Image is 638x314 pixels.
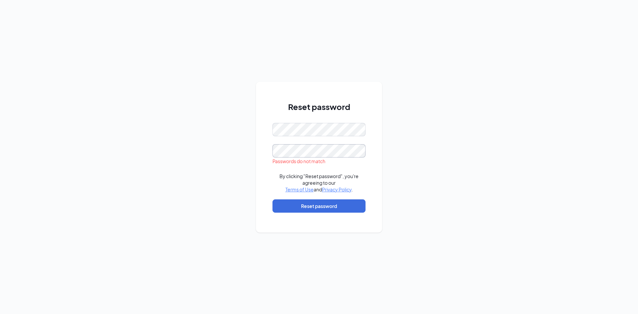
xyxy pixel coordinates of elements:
[322,186,352,192] a: Privacy Policy
[285,186,314,192] a: Terms of Use
[272,101,366,112] h1: Reset password
[272,173,366,193] div: By clicking "Reset password", you're agreeing to our and .
[272,199,366,213] button: Reset password
[272,157,366,165] div: Passwords do not match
